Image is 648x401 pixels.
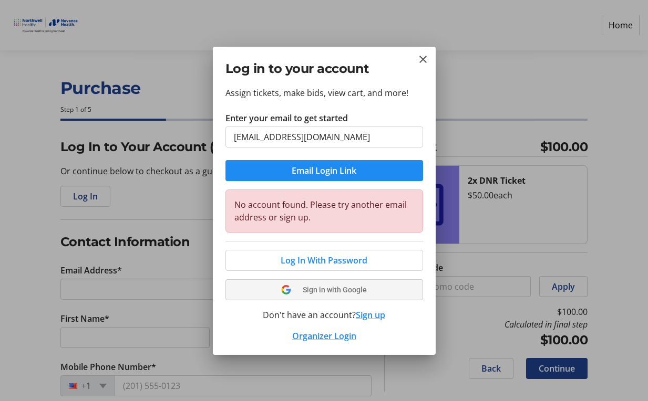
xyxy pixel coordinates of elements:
div: No account found. Please try another email address or sign up. [225,189,423,233]
span: Email Login Link [292,164,356,177]
a: Organizer Login [292,330,356,342]
p: Assign tickets, make bids, view cart, and more! [225,87,423,99]
button: Sign in with Google [225,279,423,300]
span: Sign in with Google [303,286,367,294]
div: Don't have an account? [225,309,423,321]
button: Sign up [356,309,385,321]
input: Email Address [225,126,423,147]
button: Close [417,53,429,66]
label: Enter your email to get started [225,112,348,124]
button: Email Login Link [225,160,423,181]
h2: Log in to your account [225,59,423,78]
button: Log In With Password [225,250,423,271]
span: Log In With Password [281,254,367,267]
